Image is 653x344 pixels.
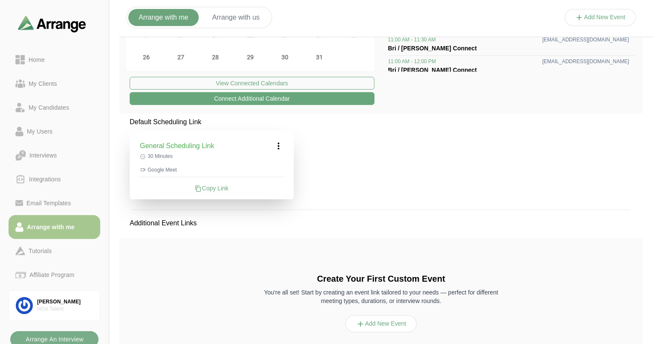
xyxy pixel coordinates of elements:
[130,77,374,90] button: View Connected Calendars
[9,290,100,321] a: [PERSON_NAME]HOA Talent
[25,246,55,256] div: Tutorials
[9,96,100,120] a: My Candidates
[37,298,93,306] div: [PERSON_NAME]
[25,55,48,65] div: Home
[23,126,56,137] div: My Users
[388,58,436,65] span: 11:00 AM - 12:00 PM
[9,120,100,143] a: My Users
[258,273,504,285] h2: Create Your First Custom Event
[140,51,152,63] span: Sunday, October 26, 2025
[175,51,187,63] span: Monday, October 27, 2025
[140,184,284,192] div: Copy Link
[345,315,417,332] button: Add New Event
[9,191,100,215] a: Email Templates
[140,141,214,151] h3: General Scheduling Link
[9,48,100,72] a: Home
[388,36,436,43] span: 11:00 AM - 11:30 AM
[37,306,93,313] div: HOA Talent
[258,288,504,305] p: You're all set! Start by creating an event link tailored to your needs — perfect for different me...
[140,166,284,173] p: Google Meet
[244,51,256,63] span: Wednesday, October 29, 2025
[388,45,477,52] span: Bri / [PERSON_NAME] Connect
[9,239,100,263] a: Tutorials
[119,208,207,239] p: Additional Event Links
[25,79,61,89] div: My Clients
[9,215,100,239] a: Arrange with me
[388,67,477,73] span: Bri / [PERSON_NAME] Connect
[128,9,199,26] button: Arrange with me
[202,9,270,26] button: Arrange with us
[9,143,100,167] a: Interviews
[140,153,284,160] p: 30 Minutes
[565,9,636,26] button: Add New Event
[543,58,629,65] span: [EMAIL_ADDRESS][DOMAIN_NAME]
[543,36,629,43] span: [EMAIL_ADDRESS][DOMAIN_NAME]
[26,270,78,280] div: Affiliate Program
[279,51,291,63] span: Thursday, October 30, 2025
[23,198,74,208] div: Email Templates
[26,150,60,160] div: Interviews
[130,117,294,127] p: Default Scheduling Link
[26,174,64,184] div: Integrations
[313,51,325,63] span: Friday, October 31, 2025
[23,222,78,232] div: Arrange with me
[18,15,86,32] img: arrangeai-name-small-logo.4d2b8aee.svg
[9,72,100,96] a: My Clients
[9,263,100,287] a: Affiliate Program
[209,51,221,63] span: Tuesday, October 28, 2025
[9,167,100,191] a: Integrations
[130,92,374,105] button: Connect Additional Calendar
[25,102,73,113] div: My Candidates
